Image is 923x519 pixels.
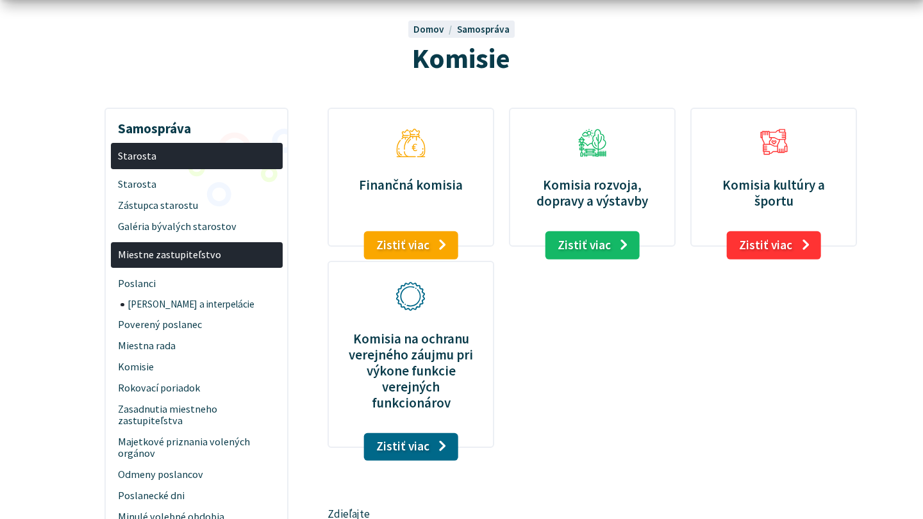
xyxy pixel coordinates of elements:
[111,273,283,294] a: Poslanci
[344,331,479,411] p: Komisia na ochranu verejného záujmu pri výkone funkcie verejných funkcionárov
[364,432,458,461] a: Zistiť viac
[118,399,275,432] span: Zasadnutia miestneho zastupiteľstva
[545,231,640,259] a: Zistiť viac
[727,231,821,259] a: Zistiť viac
[118,195,275,216] span: Zástupca starostu
[111,336,283,357] a: Miestna rada
[364,231,458,259] a: Zistiť viac
[413,23,457,35] a: Domov
[111,431,283,464] a: Majetkové priznania volených orgánov
[118,336,275,357] span: Miestna rada
[111,111,283,138] h3: Samospráva
[111,378,283,399] a: Rokovací poriadok
[111,174,283,195] a: Starosta
[706,177,842,209] p: Komisia kultúry a športu
[457,23,510,35] a: Samospráva
[111,464,283,485] a: Odmeny poslancov
[111,485,283,506] a: Poslanecké dni
[118,245,275,266] span: Miestne zastupiteľstvo
[111,216,283,237] a: Galéria bývalých starostov
[121,294,283,315] a: [PERSON_NAME] a interpelácie
[525,177,660,209] p: Komisia rozvoja, dopravy a výstavby
[412,40,510,76] span: Komisie
[111,399,283,432] a: Zasadnutia miestneho zastupiteľstva
[118,145,275,167] span: Starosta
[413,23,444,35] span: Domov
[344,177,479,193] p: Finančná komisia
[111,195,283,216] a: Zástupca starostu
[111,315,283,336] a: Poverený poslanec
[118,174,275,195] span: Starosta
[111,143,283,169] a: Starosta
[128,294,275,315] span: [PERSON_NAME] a interpelácie
[118,216,275,237] span: Galéria bývalých starostov
[118,485,275,506] span: Poslanecké dni
[118,431,275,464] span: Majetkové priznania volených orgánov
[118,315,275,336] span: Poverený poslanec
[111,242,283,268] a: Miestne zastupiteľstvo
[111,357,283,378] a: Komisie
[118,378,275,399] span: Rokovací poriadok
[118,464,275,485] span: Odmeny poslancov
[118,357,275,378] span: Komisie
[118,273,275,294] span: Poslanci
